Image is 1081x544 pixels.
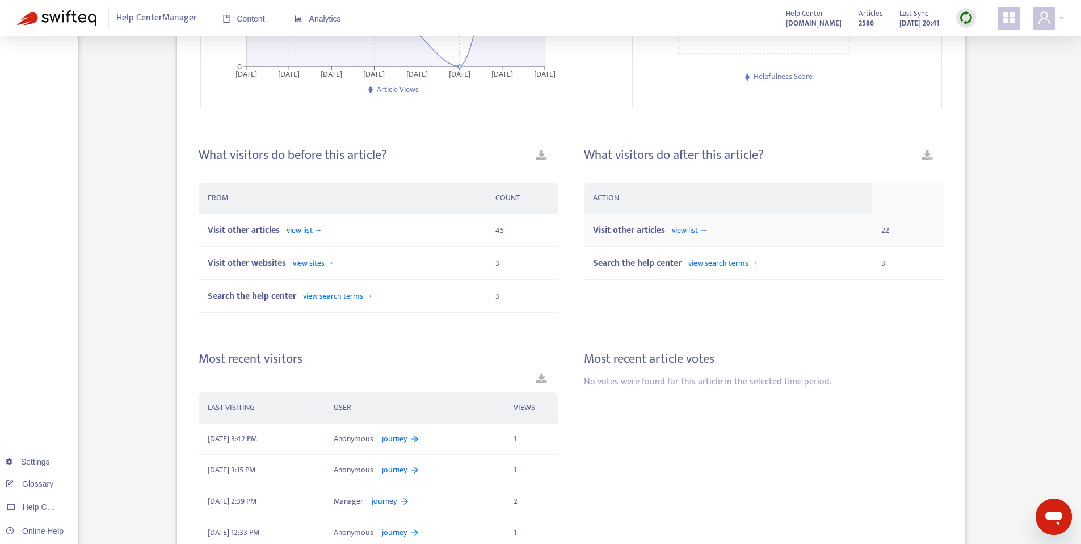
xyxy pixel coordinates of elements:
span: Search the help center [208,288,296,304]
span: view list → [287,224,322,237]
tspan: [DATE] [534,68,556,81]
th: ACTION [584,183,872,214]
h4: Most recent visitors [199,351,559,367]
span: Search the help center [593,256,682,271]
span: arrow-right [411,529,419,537]
span: view search terms → [688,257,758,270]
span: arrow-right [411,466,419,474]
span: Manager [334,495,363,508]
tspan: [DATE] [406,68,428,81]
span: book [222,15,230,23]
th: COUNT [486,183,558,214]
span: [DATE] 12:33 PM [208,526,259,539]
th: FROM [199,183,487,214]
a: Settings [6,457,50,466]
span: view search terms → [303,290,373,303]
span: Content [222,14,265,23]
a: Online Help [6,526,64,535]
th: USER [325,392,504,424]
th: VIEWS [504,392,558,424]
span: view list → [672,224,708,237]
strong: [DOMAIN_NAME] [786,17,842,30]
tspan: [DATE] [449,68,470,81]
strong: [DATE] 20:41 [899,17,939,30]
span: 22 [881,224,889,237]
td: 1 [504,455,558,486]
strong: 2586 [859,17,874,30]
span: 3 [495,257,499,270]
span: view sites → [293,257,334,270]
span: appstore [1002,11,1016,24]
span: arrow-right [411,435,419,443]
span: Help Center [786,7,823,20]
h4: What visitors do after this article? [584,148,764,163]
span: Visit other websites [208,256,286,271]
span: Article Views [377,83,419,96]
span: Anonymous [334,464,373,476]
span: [DATE] 3:15 PM [208,464,255,476]
span: 45 [495,224,504,237]
span: journey [382,526,407,539]
span: area-chart [295,15,302,23]
span: Anonymous [334,433,373,445]
span: 3 [495,290,499,303]
tspan: [DATE] [321,68,343,81]
th: LAST VISITING [199,392,325,424]
tspan: [DATE] [491,68,513,81]
span: journey [382,433,407,445]
h4: What visitors do before this article? [199,148,387,163]
span: Help Centers [23,503,69,512]
span: [DATE] 2:39 PM [208,495,256,508]
span: 3 [881,257,885,270]
span: user [1037,11,1051,24]
a: Glossary [6,479,53,488]
span: Articles [859,7,882,20]
td: 2 [504,486,558,517]
tspan: [DATE] [235,68,257,81]
iframe: Button to launch messaging window [1036,499,1072,535]
span: Help Center Manager [116,7,197,29]
img: sync.dc5367851b00ba804db3.png [959,11,973,25]
span: No votes were found for this article in the selected time period. [584,374,831,390]
span: Visit other articles [208,223,280,238]
h4: Most recent article votes [584,351,944,367]
tspan: [DATE] [279,68,300,81]
tspan: [DATE] [364,68,385,81]
a: [DOMAIN_NAME] [786,16,842,30]
span: Anonymous [334,526,373,539]
span: arrow-right [401,497,409,505]
span: Analytics [295,14,341,23]
td: 1 [504,424,558,455]
span: Last Sync [899,7,928,20]
span: journey [382,464,407,476]
span: Visit other articles [593,223,665,238]
img: Swifteq [17,10,96,26]
span: journey [372,495,397,508]
tspan: 0 [237,60,242,73]
span: [DATE] 3:42 PM [208,433,257,445]
span: Helpfulness Score [754,70,813,83]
